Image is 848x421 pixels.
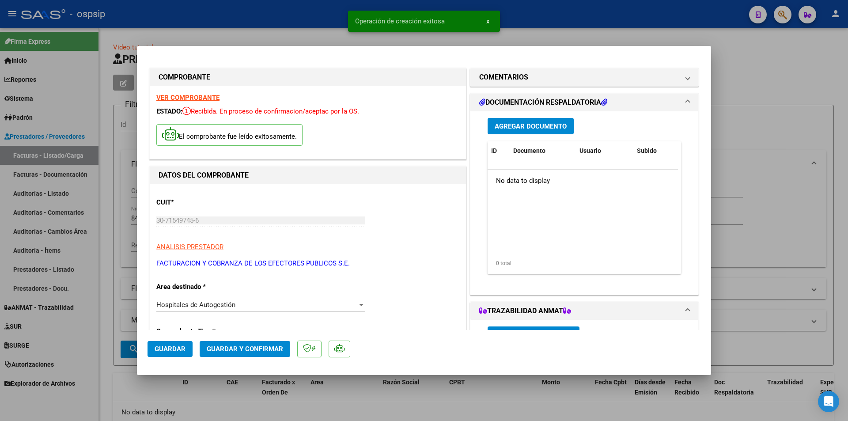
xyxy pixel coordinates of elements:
[576,141,633,160] datatable-header-cell: Usuario
[479,97,607,108] h1: DOCUMENTACIÓN RESPALDATORIA
[491,147,497,154] span: ID
[488,170,678,192] div: No data to display
[470,111,698,295] div: DOCUMENTACIÓN RESPALDATORIA
[513,147,545,154] span: Documento
[488,118,574,134] button: Agregar Documento
[200,341,290,357] button: Guardar y Confirmar
[488,326,579,343] button: Agregar Trazabilidad
[479,72,528,83] h1: COMENTARIOS
[470,68,698,86] mat-expansion-panel-header: COMENTARIOS
[633,141,678,160] datatable-header-cell: Subido
[479,13,496,29] button: x
[207,345,283,353] span: Guardar y Confirmar
[155,345,185,353] span: Guardar
[156,107,182,115] span: ESTADO:
[470,302,698,320] mat-expansion-panel-header: TRAZABILIDAD ANMAT
[486,17,489,25] span: x
[156,197,247,208] p: CUIT
[510,141,576,160] datatable-header-cell: Documento
[495,122,567,130] span: Agregar Documento
[156,243,223,251] span: ANALISIS PRESTADOR
[488,141,510,160] datatable-header-cell: ID
[488,252,681,274] div: 0 total
[156,301,235,309] span: Hospitales de Autogestión
[156,258,459,269] p: FACTURACION Y COBRANZA DE LOS EFECTORES PUBLICOS S.E.
[355,17,445,26] span: Operación de creación exitosa
[159,73,210,81] strong: COMPROBANTE
[818,391,839,412] div: Open Intercom Messenger
[156,326,247,337] p: Comprobante Tipo *
[637,147,657,154] span: Subido
[470,94,698,111] mat-expansion-panel-header: DOCUMENTACIÓN RESPALDATORIA
[479,306,571,316] h1: TRAZABILIDAD ANMAT
[148,341,193,357] button: Guardar
[156,282,247,292] p: Area destinado *
[678,141,722,160] datatable-header-cell: Acción
[156,124,303,146] p: El comprobante fue leído exitosamente.
[579,147,601,154] span: Usuario
[182,107,359,115] span: Recibida. En proceso de confirmacion/aceptac por la OS.
[156,94,220,102] a: VER COMPROBANTE
[159,171,249,179] strong: DATOS DEL COMPROBANTE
